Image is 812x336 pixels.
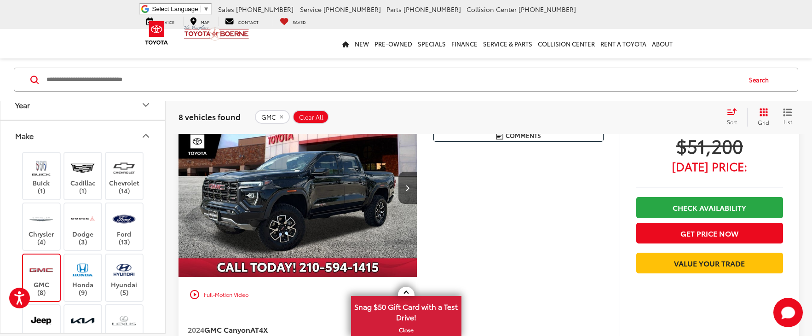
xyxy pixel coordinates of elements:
[449,29,480,58] a: Finance
[23,209,60,246] label: Chrysler (4)
[496,131,503,139] img: Comments
[70,157,95,179] img: Vic Vaughan Toyota of Boerne in Boerne, TX)
[415,29,449,58] a: Specials
[783,118,792,126] span: List
[518,5,576,14] span: [PHONE_NUMBER]
[636,253,783,273] a: Value Your Trade
[188,324,376,335] a: 2024GMC CanyonAT4X
[140,130,151,141] div: Make
[70,259,95,281] img: Vic Vaughan Toyota of Boerne in Boerne, TX)
[636,223,783,243] button: Get Price Now
[183,17,216,26] a: Map
[776,108,799,126] button: List View
[740,68,782,91] button: Search
[106,157,143,195] label: Chevrolet (14)
[140,99,151,110] div: Year
[636,134,783,157] span: $51,200
[179,111,241,122] span: 8 vehicles found
[352,29,372,58] a: New
[106,259,143,296] label: Hyundai (5)
[636,197,783,218] a: Check Availability
[111,209,137,230] img: Vic Vaughan Toyota of Boerne in Boerne, TX)
[273,17,313,26] a: My Saved Vehicles
[29,209,54,230] img: Vic Vaughan Toyota of Boerne in Boerne, TX)
[773,298,803,327] button: Toggle Chat Window
[649,29,675,58] a: About
[111,259,137,281] img: Vic Vaughan Toyota of Boerne in Boerne, TX)
[340,29,352,58] a: Home
[178,98,418,278] img: 2024 GMC Canyon AT4X
[64,259,102,296] label: Honda (9)
[46,69,740,91] input: Search by Make, Model, or Keyword
[70,310,95,332] img: Vic Vaughan Toyota of Boerne in Boerne, TX)
[758,118,769,126] span: Grid
[727,118,737,126] span: Sort
[152,6,198,12] span: Select Language
[23,157,60,195] label: Buick (1)
[111,157,137,179] img: Vic Vaughan Toyota of Boerne in Boerne, TX)
[293,19,306,25] span: Saved
[598,29,649,58] a: Rent a Toyota
[70,209,95,230] img: Vic Vaughan Toyota of Boerne in Boerne, TX)
[218,17,265,26] a: Contact
[111,310,137,332] img: Vic Vaughan Toyota of Boerne in Boerne, TX)
[64,157,102,195] label: Cadillac (1)
[323,5,381,14] span: [PHONE_NUMBER]
[188,324,204,335] span: 2024
[204,324,250,335] span: GMC Canyon
[636,162,783,171] span: [DATE] Price:
[255,110,290,124] button: remove GMC
[480,29,535,58] a: Service & Parts: Opens in a new tab
[29,157,54,179] img: Vic Vaughan Toyota of Boerne in Boerne, TX)
[261,113,276,121] span: GMC
[398,172,417,204] button: Next image
[15,132,34,140] div: Make
[372,29,415,58] a: Pre-Owned
[433,129,604,142] button: Comments
[15,101,30,110] div: Year
[300,5,322,14] span: Service
[386,5,402,14] span: Parts
[0,121,166,151] button: MakeMake
[178,98,418,277] a: 2024 GMC Canyon AT4X2024 GMC Canyon AT4X2024 GMC Canyon AT4X2024 GMC Canyon AT4X
[29,310,54,332] img: Vic Vaughan Toyota of Boerne in Boerne, TX)
[203,6,209,12] span: ▼
[403,5,461,14] span: [PHONE_NUMBER]
[184,25,249,41] img: Vic Vaughan Toyota of Boerne
[139,17,181,26] a: Service
[152,6,209,12] a: Select Language​
[506,131,541,140] span: Comments
[64,209,102,246] label: Dodge (3)
[535,29,598,58] a: Collision Center
[299,113,323,121] span: Clear All
[139,18,174,48] img: Toyota
[178,98,418,277] div: 2024 GMC Canyon AT4X 0
[773,298,803,327] svg: Start Chat
[352,297,461,325] span: Snag $50 Gift Card with a Test Drive!
[106,209,143,246] label: Ford (13)
[722,108,747,126] button: Select sort value
[0,90,166,120] button: YearYear
[236,5,294,14] span: [PHONE_NUMBER]
[747,108,776,126] button: Grid View
[466,5,517,14] span: Collision Center
[29,259,54,281] img: Vic Vaughan Toyota of Boerne in Boerne, TX)
[293,110,329,124] button: Clear All
[250,324,268,335] span: AT4X
[23,259,60,296] label: GMC (8)
[218,5,234,14] span: Sales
